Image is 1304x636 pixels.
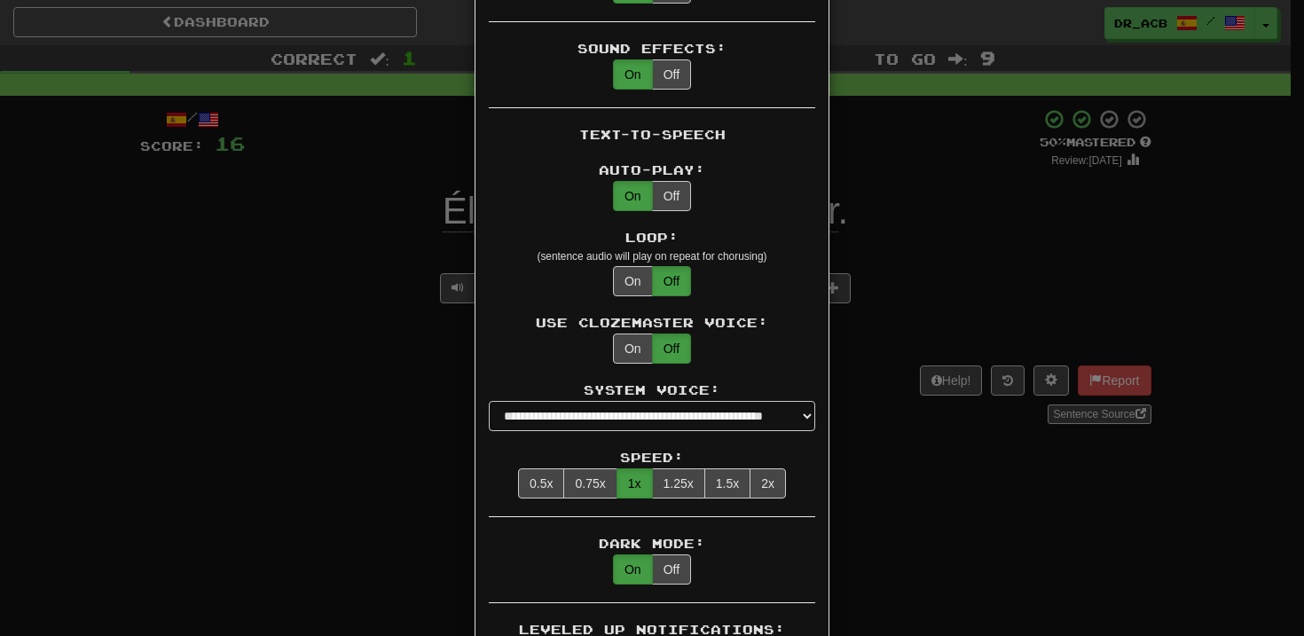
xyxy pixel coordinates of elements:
button: 2x [750,468,786,499]
button: 0.75x [563,468,617,499]
div: Text-to-speech speed [518,468,786,499]
button: On [613,266,653,296]
div: Sound Effects: [489,40,815,58]
button: 1.5x [704,468,750,499]
button: Off [652,554,691,585]
small: (sentence audio will play on repeat for chorusing) [537,250,766,263]
button: Off [652,266,691,296]
div: Auto-Play: [489,161,815,179]
button: Off [652,181,691,211]
div: System Voice: [489,381,815,399]
button: Off [652,59,691,90]
button: 1.25x [652,468,705,499]
button: On [613,554,653,585]
div: Speed: [489,449,815,467]
button: 1x [617,468,653,499]
button: On [613,59,653,90]
div: Text-to-speech looping [613,266,691,296]
button: On [613,334,653,364]
button: Off [652,334,691,364]
button: On [613,181,653,211]
div: Loop: [489,229,815,247]
div: Use Clozemaster text-to-speech [613,334,691,364]
div: Text-to-speech auto-play [613,181,691,211]
div: Use Clozemaster Voice: [489,314,815,332]
button: 0.5x [518,468,564,499]
div: Dark Mode: [489,535,815,553]
div: Text-to-Speech [489,126,815,144]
